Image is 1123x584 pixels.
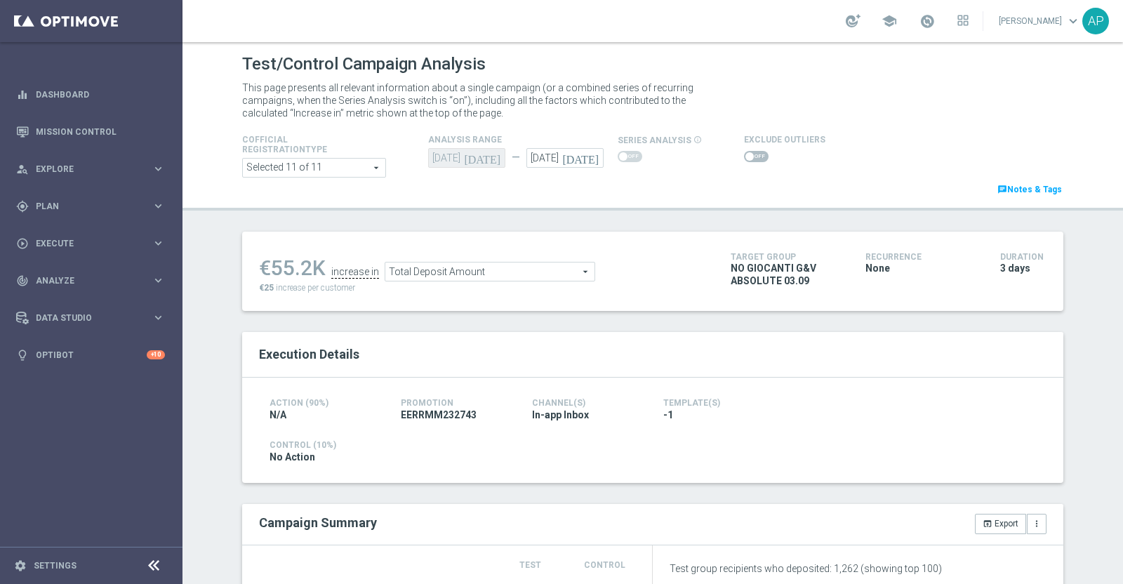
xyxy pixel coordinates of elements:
i: play_circle_outline [16,237,29,250]
div: — [505,152,526,164]
span: NO GIOCANTI G&V ABSOLUTE 03.09 [731,262,844,287]
div: Explore [16,163,152,175]
i: keyboard_arrow_right [152,237,165,250]
h4: Control (10%) [270,440,1036,450]
span: Control [584,560,625,570]
span: -1 [663,409,673,421]
span: No Action [270,451,315,463]
i: [DATE] [562,148,604,164]
i: equalizer [16,88,29,101]
i: more_vert [1032,519,1042,529]
span: Explore [36,165,152,173]
a: Optibot [36,336,147,373]
span: Test [519,560,541,570]
button: more_vert [1027,514,1046,533]
span: €25 [259,283,274,293]
button: equalizer Dashboard [15,89,166,100]
a: Mission Control [36,113,165,150]
p: Test group recipients who deposited: 1,262 (showing top 100) [670,562,1046,575]
div: increase in [331,266,379,279]
span: Analyze [36,277,152,285]
div: AP [1082,8,1109,34]
h4: analysis range [428,135,618,145]
button: Mission Control [15,126,166,138]
button: track_changes Analyze keyboard_arrow_right [15,275,166,286]
h4: Duration [1000,252,1046,262]
i: keyboard_arrow_right [152,311,165,324]
i: chat [997,185,1007,194]
div: Analyze [16,274,152,287]
h4: Target Group [731,252,844,262]
span: Execution Details [259,347,359,361]
a: Dashboard [36,76,165,113]
i: person_search [16,163,29,175]
i: settings [14,559,27,572]
h4: Action (90%) [270,398,380,408]
span: school [882,13,897,29]
div: +10 [147,350,165,359]
span: 3 days [1000,262,1030,274]
div: Mission Control [16,113,165,150]
h4: Cofficial Registrationtype [242,135,361,154]
div: Data Studio [16,312,152,324]
span: increase per customer [276,283,355,293]
i: gps_fixed [16,200,29,213]
h2: Campaign Summary [259,515,377,530]
h4: Promotion [401,398,511,408]
i: info_outline [693,135,702,144]
i: open_in_browser [983,519,992,529]
div: €55.2K [259,255,326,281]
i: lightbulb [16,349,29,361]
h4: Template(s) [663,398,1036,408]
h1: Test/Control Campaign Analysis [242,54,486,74]
button: Data Studio keyboard_arrow_right [15,312,166,324]
span: Expert Online Expert Retail Master Online Master Retail Other and 6 more [243,159,385,177]
i: track_changes [16,274,29,287]
i: keyboard_arrow_right [152,162,165,175]
i: [DATE] [464,148,505,164]
span: series analysis [618,135,691,145]
h4: Exclude Outliers [744,135,825,145]
span: N/A [270,409,286,421]
a: [PERSON_NAME]keyboard_arrow_down [997,11,1082,32]
button: person_search Explore keyboard_arrow_right [15,164,166,175]
button: play_circle_outline Execute keyboard_arrow_right [15,238,166,249]
span: Plan [36,202,152,211]
div: Optibot [16,336,165,373]
div: Execute [16,237,152,250]
span: Data Studio [36,314,152,322]
span: In-app Inbox [532,409,589,421]
span: keyboard_arrow_down [1065,13,1081,29]
button: gps_fixed Plan keyboard_arrow_right [15,201,166,212]
a: Settings [34,562,77,570]
a: chatNotes & Tags [996,182,1063,197]
i: keyboard_arrow_right [152,274,165,287]
p: This page presents all relevant information about a single campaign (or a combined series of recu... [242,81,712,119]
button: open_in_browser Export [975,514,1026,533]
span: Execute [36,239,152,248]
button: lightbulb Optibot +10 [15,350,166,361]
div: Plan [16,200,152,213]
h4: Recurrence [865,252,979,262]
span: None [865,262,890,274]
i: keyboard_arrow_right [152,199,165,213]
h4: Channel(s) [532,398,642,408]
div: Dashboard [16,76,165,113]
input: Select Date [526,148,604,168]
span: EERRMM232743 [401,409,477,421]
